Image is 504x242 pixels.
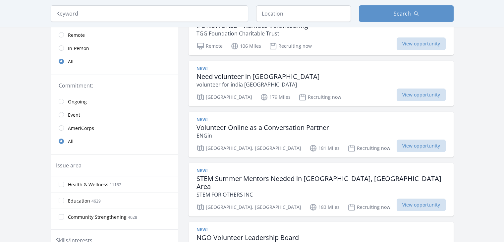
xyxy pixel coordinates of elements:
[51,135,178,148] a: All
[348,203,390,211] p: Recruiting now
[51,28,178,41] a: Remote
[256,5,351,22] input: Location
[56,161,82,169] legend: Issue area
[128,214,137,220] span: 4028
[68,214,127,220] span: Community Strengthening
[359,5,454,22] button: Search
[51,121,178,135] a: AmeriCorps
[68,138,74,145] span: All
[196,191,446,199] p: STEM FOR OTHERS INC
[51,5,248,22] input: Keyword
[68,125,94,132] span: AmeriCorps
[68,181,108,188] span: Health & Wellness
[196,66,208,71] span: New!
[51,95,178,108] a: Ongoing
[260,93,291,101] p: 179 Miles
[189,112,454,157] a: New! Volunteer Online as a Conversation Partner ENGin [GEOGRAPHIC_DATA], [GEOGRAPHIC_DATA] 181 Mi...
[309,203,340,211] p: 183 Miles
[196,117,208,122] span: New!
[196,175,446,191] h3: STEM Summer Mentors Needed in [GEOGRAPHIC_DATA], [GEOGRAPHIC_DATA] Area
[189,163,454,216] a: New! STEM Summer Mentors Needed in [GEOGRAPHIC_DATA], [GEOGRAPHIC_DATA] Area STEM FOR OTHERS INC ...
[348,144,390,152] p: Recruiting now
[59,182,64,187] input: Health & Wellness 11162
[397,140,446,152] span: View opportunity
[189,16,454,55] a: #ONEWORLD - Remote Volunteering TGG Foundation Charitable Trust Remote 106 Miles Recruiting now V...
[51,41,178,55] a: In-Person
[196,81,320,89] p: volunteer for india [GEOGRAPHIC_DATA]
[196,168,208,173] span: New!
[68,98,87,105] span: Ongoing
[269,42,312,50] p: Recruiting now
[394,10,411,18] span: Search
[309,144,340,152] p: 181 Miles
[196,132,329,140] p: ENGin
[196,227,208,232] span: New!
[59,198,64,203] input: Education 4629
[51,108,178,121] a: Event
[189,61,454,106] a: New! Need volunteer in [GEOGRAPHIC_DATA] volunteer for india [GEOGRAPHIC_DATA] [GEOGRAPHIC_DATA] ...
[196,42,223,50] p: Remote
[59,82,170,90] legend: Commitment:
[397,89,446,101] span: View opportunity
[68,32,85,38] span: Remote
[68,112,80,118] span: Event
[196,144,301,152] p: [GEOGRAPHIC_DATA], [GEOGRAPHIC_DATA]
[110,182,121,188] span: 11162
[196,93,252,101] p: [GEOGRAPHIC_DATA]
[68,45,89,52] span: In-Person
[397,199,446,211] span: View opportunity
[299,93,341,101] p: Recruiting now
[91,198,101,204] span: 4629
[51,55,178,68] a: All
[397,37,446,50] span: View opportunity
[196,234,299,242] h3: NGO Volunteer Leadership Board
[68,58,74,65] span: All
[196,124,329,132] h3: Volunteer Online as a Conversation Partner
[231,42,261,50] p: 106 Miles
[68,198,90,204] span: Education
[196,30,308,37] p: TGG Foundation Charitable Trust
[196,203,301,211] p: [GEOGRAPHIC_DATA], [GEOGRAPHIC_DATA]
[196,73,320,81] h3: Need volunteer in [GEOGRAPHIC_DATA]
[59,214,64,219] input: Community Strengthening 4028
